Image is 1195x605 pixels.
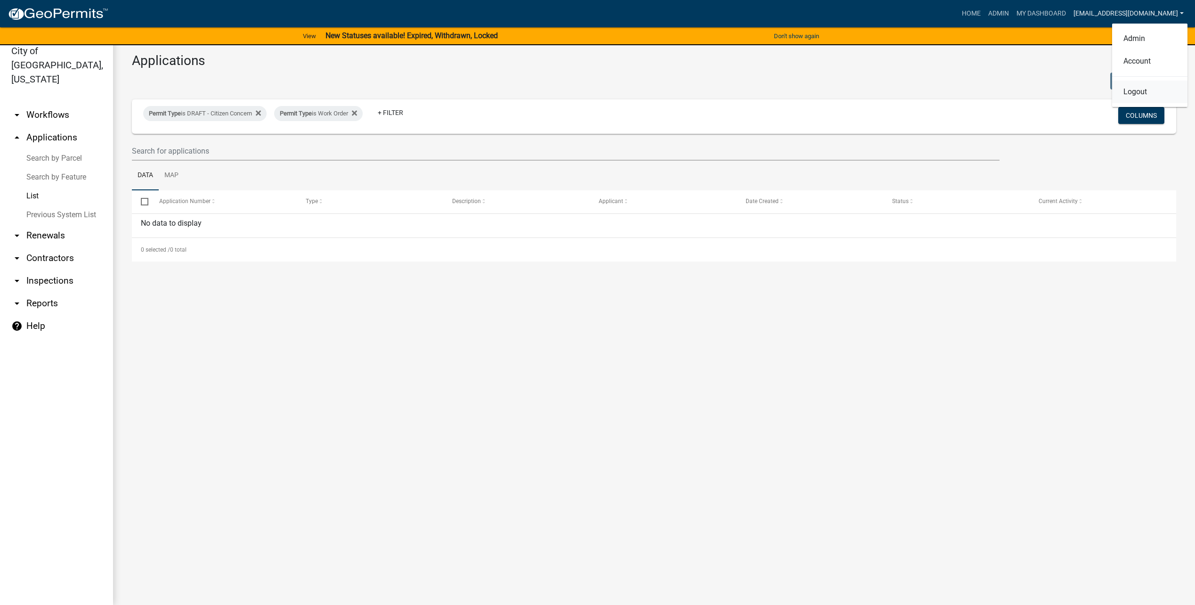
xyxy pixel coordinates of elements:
span: Date Created [746,198,779,204]
button: Don't show again [770,28,823,44]
button: Columns [1118,107,1164,124]
a: + Filter [370,104,411,121]
a: Logout [1112,81,1187,103]
i: help [11,320,23,332]
span: Type [306,198,318,204]
datatable-header-cell: Date Created [736,190,883,213]
span: Current Activity [1039,198,1078,204]
div: is Work Order [274,106,363,121]
a: [EMAIL_ADDRESS][DOMAIN_NAME] [1070,5,1187,23]
div: [EMAIL_ADDRESS][DOMAIN_NAME] [1112,24,1187,107]
h3: Applications [132,53,1176,69]
a: Account [1112,50,1187,73]
a: Map [159,161,184,191]
datatable-header-cell: Description [443,190,590,213]
div: No data to display [132,214,1176,237]
datatable-header-cell: Applicant [590,190,736,213]
span: Description [452,198,481,204]
div: is DRAFT - Citizen Concern [143,106,267,121]
a: Home [958,5,984,23]
i: arrow_drop_down [11,298,23,309]
span: Status [892,198,909,204]
datatable-header-cell: Application Number [150,190,296,213]
datatable-header-cell: Current Activity [1030,190,1176,213]
a: Data [132,161,159,191]
a: Admin [984,5,1013,23]
datatable-header-cell: Type [297,190,443,213]
button: Bulk Actions [1110,73,1176,90]
i: arrow_drop_up [11,132,23,143]
i: arrow_drop_down [11,275,23,286]
i: arrow_drop_down [11,109,23,121]
a: My Dashboard [1013,5,1070,23]
span: 0 selected / [141,246,170,253]
i: arrow_drop_down [11,253,23,264]
a: Admin [1112,27,1187,50]
datatable-header-cell: Status [883,190,1030,213]
div: 0 total [132,238,1176,262]
datatable-header-cell: Select [132,190,150,213]
span: Permit Type [280,110,312,117]
span: Applicant [599,198,623,204]
i: arrow_drop_down [11,230,23,241]
strong: New Statuses available! Expired, Withdrawn, Locked [325,31,498,40]
a: View [299,28,320,44]
span: Application Number [159,198,211,204]
input: Search for applications [132,141,1000,161]
span: Permit Type [149,110,181,117]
